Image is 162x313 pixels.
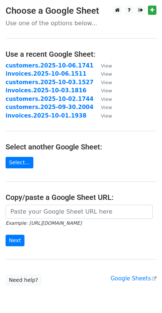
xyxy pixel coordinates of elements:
[6,157,33,168] a: Select...
[6,112,86,119] a: invoices.2025-10-01.1938
[6,96,93,102] a: customers.2025-10-02.1744
[101,105,112,110] small: View
[6,87,86,94] a: invoices.2025-10-03.1816
[6,104,93,111] a: customers.2025-09-30.2004
[101,96,112,102] small: View
[6,142,156,151] h4: Select another Google Sheet:
[93,104,112,111] a: View
[6,62,93,69] a: customers.2025-10-06.1741
[6,50,156,59] h4: Use a recent Google Sheet:
[6,235,24,246] input: Next
[6,79,93,86] a: customers.2025-10-03.1527
[93,70,112,77] a: View
[6,274,42,286] a: Need help?
[101,88,112,93] small: View
[93,96,112,102] a: View
[101,113,112,119] small: View
[93,112,112,119] a: View
[101,71,112,77] small: View
[6,19,156,27] p: Use one of the options below...
[101,80,112,85] small: View
[6,70,86,77] a: invoices.2025-10-06.1511
[101,63,112,69] small: View
[6,193,156,202] h4: Copy/paste a Google Sheet URL:
[6,220,82,226] small: Example: [URL][DOMAIN_NAME]
[6,205,153,219] input: Paste your Google Sheet URL here
[93,87,112,94] a: View
[110,275,156,282] a: Google Sheets
[93,79,112,86] a: View
[93,62,112,69] a: View
[6,6,156,16] h3: Choose a Google Sheet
